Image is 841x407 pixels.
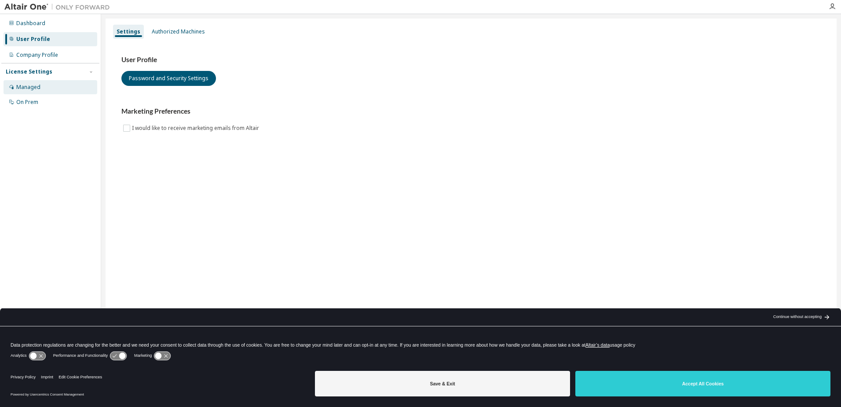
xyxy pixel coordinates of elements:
[152,28,205,35] div: Authorized Machines
[121,71,216,86] button: Password and Security Settings
[16,52,58,59] div: Company Profile
[132,123,261,133] label: I would like to receive marketing emails from Altair
[121,107,821,116] h3: Marketing Preferences
[4,3,114,11] img: Altair One
[16,84,40,91] div: Managed
[16,36,50,43] div: User Profile
[121,55,821,64] h3: User Profile
[117,28,140,35] div: Settings
[16,99,38,106] div: On Prem
[6,68,52,75] div: License Settings
[16,20,45,27] div: Dashboard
